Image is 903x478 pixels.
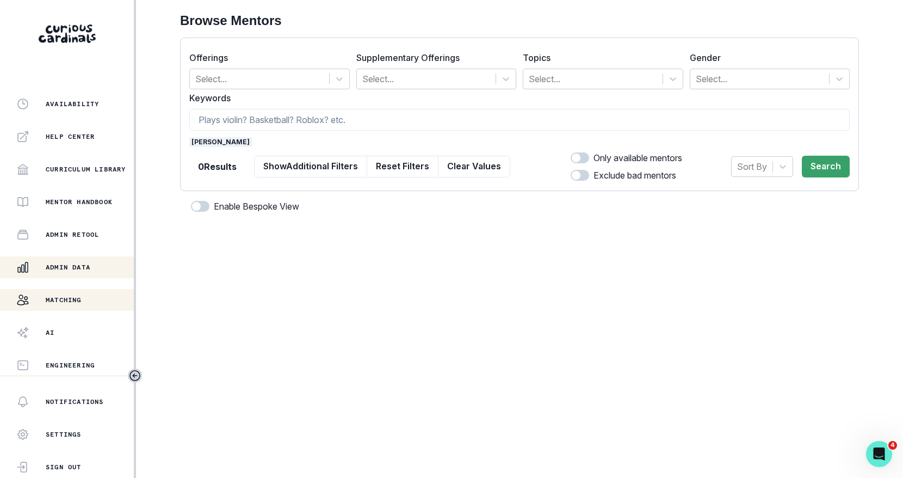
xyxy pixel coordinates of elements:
[46,230,99,239] p: Admin Retool
[523,51,677,64] label: Topics
[189,137,252,147] span: [PERSON_NAME]
[888,441,897,450] span: 4
[46,165,126,174] p: Curriculum Library
[46,296,82,304] p: Matching
[180,13,859,29] h2: Browse Mentors
[254,156,367,177] button: ShowAdditional Filters
[367,156,438,177] button: Reset Filters
[128,369,142,383] button: Toggle sidebar
[593,169,676,182] p: Exclude bad mentors
[46,328,54,337] p: AI
[189,51,343,64] label: Offerings
[46,100,99,108] p: Availability
[46,397,104,406] p: Notifications
[189,109,850,131] input: Plays violin? Basketball? Roblox? etc.
[214,200,299,213] p: Enable Bespoke View
[690,51,844,64] label: Gender
[802,156,850,177] button: Search
[46,132,95,141] p: Help Center
[46,463,82,471] p: Sign Out
[438,156,510,177] button: Clear Values
[46,361,95,370] p: Engineering
[46,430,82,439] p: Settings
[198,160,237,173] p: 0 Results
[189,91,843,105] label: Keywords
[46,263,90,272] p: Admin Data
[39,24,96,43] img: Curious Cardinals Logo
[46,198,113,206] p: Mentor Handbook
[356,51,510,64] label: Supplementary Offerings
[593,151,682,164] p: Only available mentors
[866,441,892,467] iframe: Intercom live chat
